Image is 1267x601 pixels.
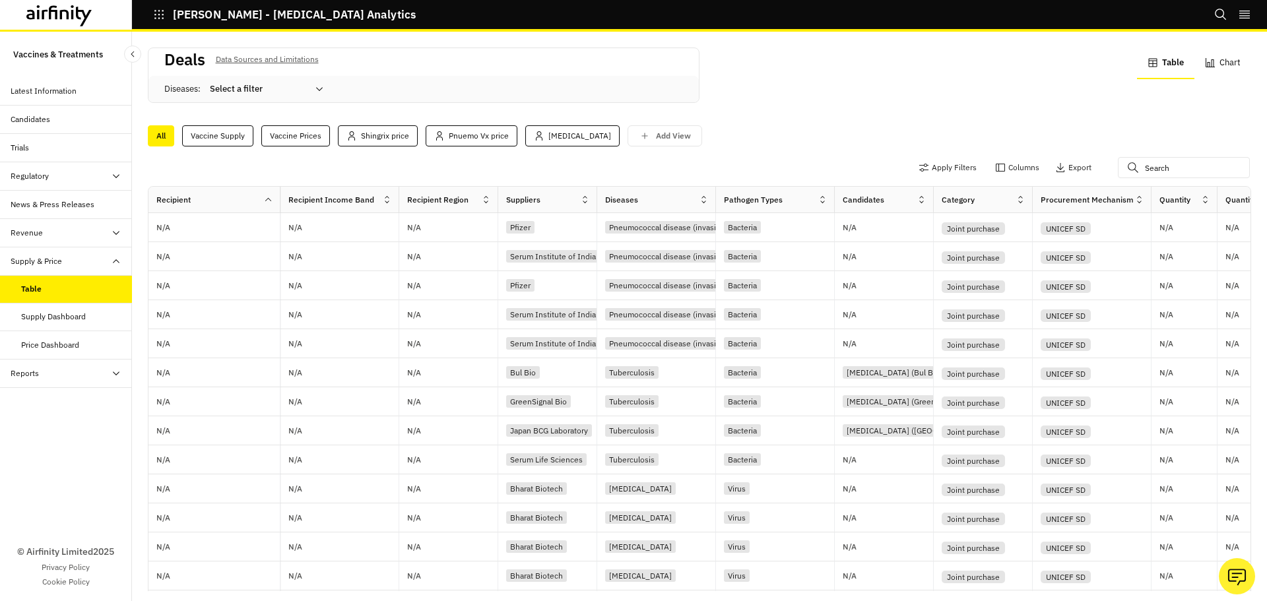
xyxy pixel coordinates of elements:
[506,424,592,437] div: Japan BCG Laboratory
[156,572,170,580] p: N/A
[1225,485,1239,493] p: N/A
[605,453,659,466] div: Tuberculosis
[843,456,857,464] p: N/A
[288,456,302,464] p: N/A
[506,366,540,379] div: Bul Bio
[1041,484,1091,496] div: UNICEF SD
[942,542,1005,554] div: Joint purchase
[724,395,761,408] div: Bacteria
[506,482,567,495] div: Bharat Biotech
[42,561,90,573] a: Privacy Policy
[1159,340,1173,348] p: N/A
[1159,427,1173,435] p: N/A
[153,3,416,26] button: [PERSON_NAME] - [MEDICAL_DATA] Analytics
[1159,253,1173,261] p: N/A
[1068,163,1091,172] p: Export
[288,282,302,290] p: N/A
[843,514,857,522] p: N/A
[426,125,517,146] div: Pnuemo Vx price
[407,398,421,406] p: N/A
[156,543,170,551] p: N/A
[1225,369,1239,377] p: N/A
[506,453,587,466] div: Serum Life Sciences
[506,395,571,408] div: GreenSignal Bio
[1159,456,1173,464] p: N/A
[1118,157,1250,178] input: Search
[506,308,600,321] div: Serum Institute of India
[1041,338,1091,351] div: UNICEF SD
[42,576,90,588] a: Cookie Policy
[942,484,1005,496] div: Joint purchase
[1159,369,1173,377] p: N/A
[942,367,1005,380] div: Joint purchase
[407,340,421,348] p: N/A
[407,456,421,464] p: N/A
[1041,280,1091,293] div: UNICEF SD
[261,125,330,146] div: Vaccine Prices
[605,511,676,524] div: [MEDICAL_DATA]
[407,369,421,377] p: N/A
[21,283,42,295] div: Table
[724,366,761,379] div: Bacteria
[724,424,761,437] div: Bacteria
[942,309,1005,322] div: Joint purchase
[843,572,857,580] p: N/A
[288,572,302,580] p: N/A
[21,311,86,323] div: Supply Dashboard
[13,42,103,67] p: Vaccines & Treatments
[1159,282,1173,290] p: N/A
[724,308,761,321] div: Bacteria
[1225,543,1239,551] p: N/A
[1159,543,1173,551] p: N/A
[21,339,79,351] div: Price Dashboard
[506,279,535,292] div: Pfizer
[605,424,659,437] div: Tuberculosis
[605,308,731,321] div: Pneumococcal disease (invasive)
[407,485,421,493] p: N/A
[17,545,114,559] p: © Airfinity Limited 2025
[1159,485,1173,493] p: N/A
[1225,456,1239,464] p: N/A
[1159,311,1173,319] p: N/A
[1225,340,1239,348] p: N/A
[506,337,600,350] div: Serum Institute of India
[1219,558,1255,594] button: Ask our analysts
[1041,571,1091,583] div: UNICEF SD
[182,125,253,146] div: Vaccine Supply
[338,125,418,146] div: Shingrix price
[506,540,567,553] div: Bharat Biotech
[605,337,731,350] div: Pneumococcal disease (invasive)
[1225,311,1239,319] p: N/A
[1041,426,1091,438] div: UNICEF SD
[724,482,750,495] div: Virus
[843,485,857,493] p: N/A
[1137,47,1194,79] button: Table
[724,540,750,553] div: Virus
[919,157,977,178] button: Apply Filters
[156,514,170,522] p: N/A
[942,426,1005,438] div: Joint purchase
[11,255,62,267] div: Supply & Price
[11,113,50,125] div: Candidates
[942,455,1005,467] div: Joint purchase
[942,513,1005,525] div: Joint purchase
[1159,194,1190,206] div: Quantity
[724,569,750,582] div: Virus
[288,485,302,493] p: N/A
[1159,572,1173,580] p: N/A
[1225,398,1239,406] p: N/A
[605,366,659,379] div: Tuberculosis
[843,194,884,206] div: Candidates
[724,511,750,524] div: Virus
[1041,222,1091,235] div: UNICEF SD
[156,311,170,319] p: N/A
[605,194,638,206] div: Diseases
[1041,251,1091,264] div: UNICEF SD
[1041,455,1091,467] div: UNICEF SD
[11,170,49,182] div: Regulatory
[605,482,676,495] div: [MEDICAL_DATA]
[173,9,416,20] p: [PERSON_NAME] - [MEDICAL_DATA] Analytics
[1225,224,1239,232] p: N/A
[843,395,977,408] div: [MEDICAL_DATA] (GreenSignal Bio)
[407,194,469,206] div: Recipient Region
